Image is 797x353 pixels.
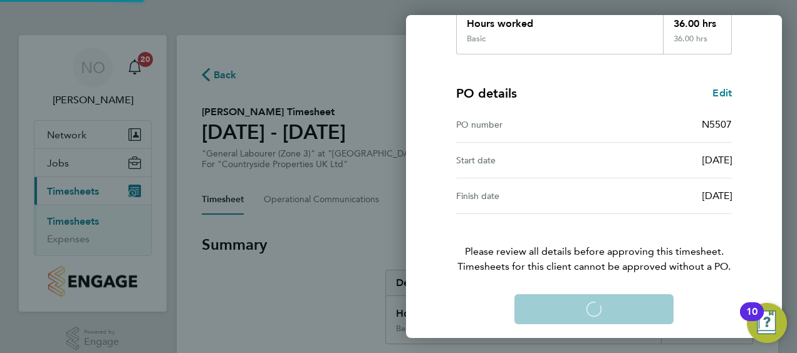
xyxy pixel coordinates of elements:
a: Edit [712,86,732,101]
span: N5507 [702,118,732,130]
div: 36.00 hrs [663,6,732,34]
div: Finish date [456,188,594,203]
div: 10 [746,312,758,328]
div: [DATE] [594,153,732,168]
div: [DATE] [594,188,732,203]
p: Please review all details before approving this timesheet. [441,214,747,274]
span: Edit [712,87,732,99]
span: Timesheets for this client cannot be approved without a PO. [441,259,747,274]
button: Open Resource Center, 10 new notifications [747,303,787,343]
div: 36.00 hrs [663,34,732,54]
div: PO number [456,117,594,132]
div: Hours worked [457,6,663,34]
div: Basic [467,34,486,44]
div: Start date [456,153,594,168]
h4: PO details [456,84,517,102]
